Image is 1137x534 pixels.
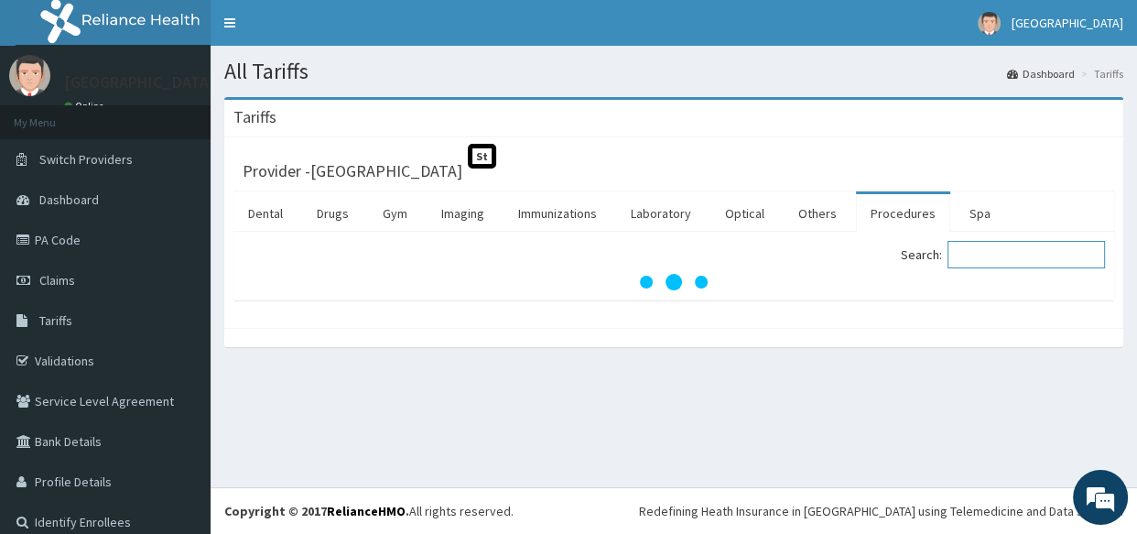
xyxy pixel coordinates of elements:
input: Search: [947,241,1105,268]
a: Laboratory [616,194,706,233]
a: RelianceHMO [327,503,406,519]
a: Dashboard [1007,66,1075,82]
a: Drugs [302,194,363,233]
a: Spa [955,194,1005,233]
svg: audio-loading [637,245,710,319]
h1: All Tariffs [224,60,1123,83]
a: Gym [368,194,422,233]
span: Tariffs [39,312,72,329]
img: User Image [9,55,50,96]
span: St [468,144,496,169]
p: [GEOGRAPHIC_DATA] [64,74,215,91]
span: Switch Providers [39,151,133,168]
strong: Copyright © 2017 . [224,503,409,519]
label: Search: [901,241,1105,268]
a: Optical [710,194,779,233]
a: Others [784,194,851,233]
span: Dashboard [39,191,99,208]
span: Claims [39,272,75,289]
footer: All rights reserved. [211,487,1137,534]
a: Online [64,100,108,113]
a: Imaging [427,194,499,233]
a: Immunizations [504,194,612,233]
textarea: Type your message and hit 'Enter' [9,347,349,411]
div: Redefining Heath Insurance in [GEOGRAPHIC_DATA] using Telemedicine and Data Science! [639,502,1123,520]
h3: Tariffs [233,109,276,125]
div: Chat with us now [95,103,308,126]
li: Tariffs [1077,66,1123,82]
h3: Provider - [GEOGRAPHIC_DATA] [243,163,462,180]
img: d_794563401_company_1708531726252_794563401 [34,92,74,137]
span: We're online! [106,154,253,339]
img: User Image [978,12,1001,35]
a: Dental [233,194,298,233]
a: Procedures [856,194,950,233]
span: [GEOGRAPHIC_DATA] [1012,15,1123,31]
div: Minimize live chat window [300,9,344,53]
